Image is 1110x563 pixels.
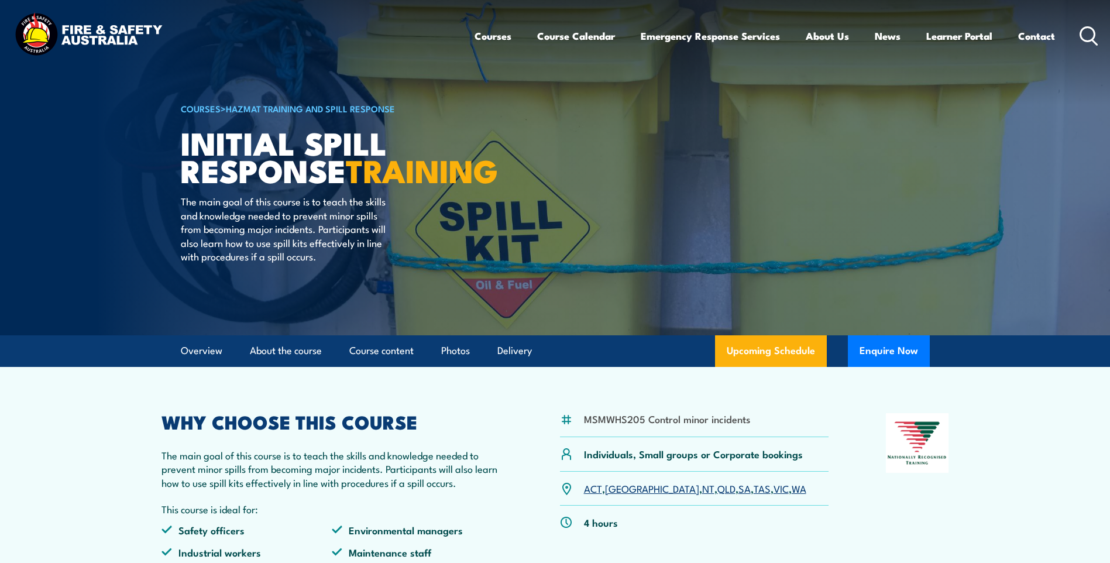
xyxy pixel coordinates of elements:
[226,102,395,115] a: HAZMAT Training and Spill Response
[181,102,221,115] a: COURSES
[774,481,789,495] a: VIC
[346,145,498,194] strong: TRAINING
[250,335,322,366] a: About the course
[806,20,849,52] a: About Us
[875,20,901,52] a: News
[717,481,736,495] a: QLD
[926,20,992,52] a: Learner Portal
[754,481,771,495] a: TAS
[605,481,699,495] a: [GEOGRAPHIC_DATA]
[584,412,750,425] li: MSMWHS205 Control minor incidents
[584,481,602,495] a: ACT
[349,335,414,366] a: Course content
[584,447,803,461] p: Individuals, Small groups or Corporate bookings
[641,20,780,52] a: Emergency Response Services
[161,545,332,559] li: Industrial workers
[475,20,511,52] a: Courses
[702,481,714,495] a: NT
[1018,20,1055,52] a: Contact
[332,523,503,537] li: Environmental managers
[886,413,949,473] img: Nationally Recognised Training logo.
[181,101,470,115] h6: >
[181,194,394,263] p: The main goal of this course is to teach the skills and knowledge needed to prevent minor spills ...
[584,516,618,529] p: 4 hours
[715,335,827,367] a: Upcoming Schedule
[792,481,806,495] a: WA
[537,20,615,52] a: Course Calendar
[161,502,503,516] p: This course is ideal for:
[181,129,470,183] h1: Initial Spill Response
[332,545,503,559] li: Maintenance staff
[161,523,332,537] li: Safety officers
[738,481,751,495] a: SA
[181,335,222,366] a: Overview
[441,335,470,366] a: Photos
[848,335,930,367] button: Enquire Now
[584,482,806,495] p: , , , , , , ,
[161,448,503,489] p: The main goal of this course is to teach the skills and knowledge needed to prevent minor spills ...
[497,335,532,366] a: Delivery
[161,413,503,430] h2: WHY CHOOSE THIS COURSE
